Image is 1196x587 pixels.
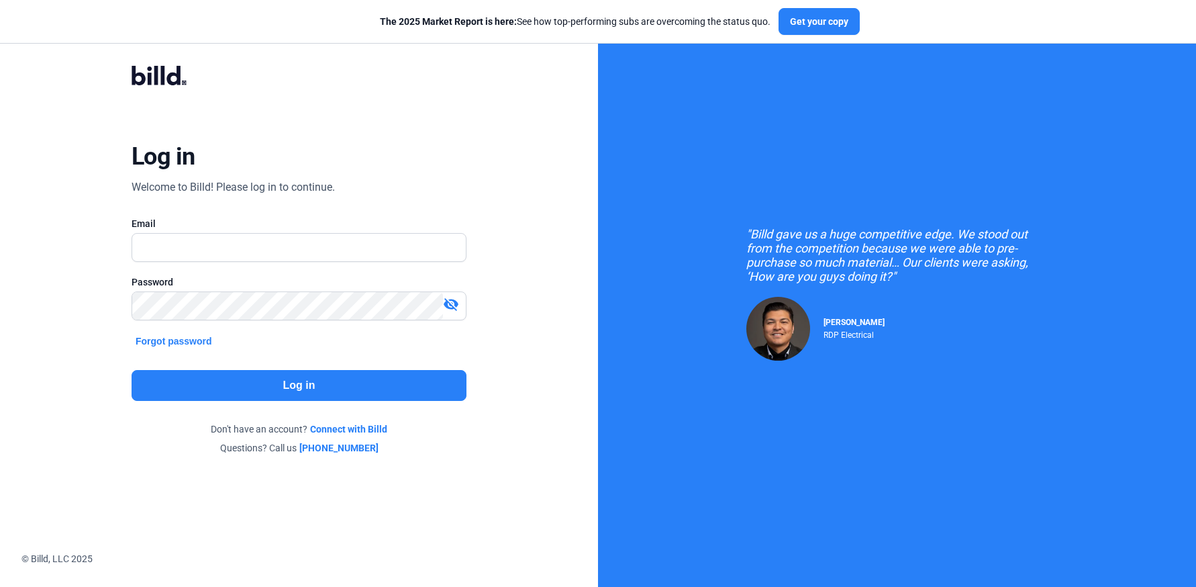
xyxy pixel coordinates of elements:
[132,275,466,289] div: Password
[746,227,1048,283] div: "Billd gave us a huge competitive edge. We stood out from the competition because we were able to...
[443,296,459,312] mat-icon: visibility_off
[132,179,335,195] div: Welcome to Billd! Please log in to continue.
[132,217,466,230] div: Email
[310,422,387,436] a: Connect with Billd
[746,297,810,361] img: Raul Pacheco
[132,441,466,455] div: Questions? Call us
[380,15,770,28] div: See how top-performing subs are overcoming the status quo.
[132,422,466,436] div: Don't have an account?
[779,8,860,35] button: Get your copy
[824,327,885,340] div: RDP Electrical
[132,334,216,349] button: Forgot password
[132,142,195,171] div: Log in
[824,318,885,327] span: [PERSON_NAME]
[299,441,379,455] a: [PHONE_NUMBER]
[132,370,466,401] button: Log in
[380,16,517,27] span: The 2025 Market Report is here:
